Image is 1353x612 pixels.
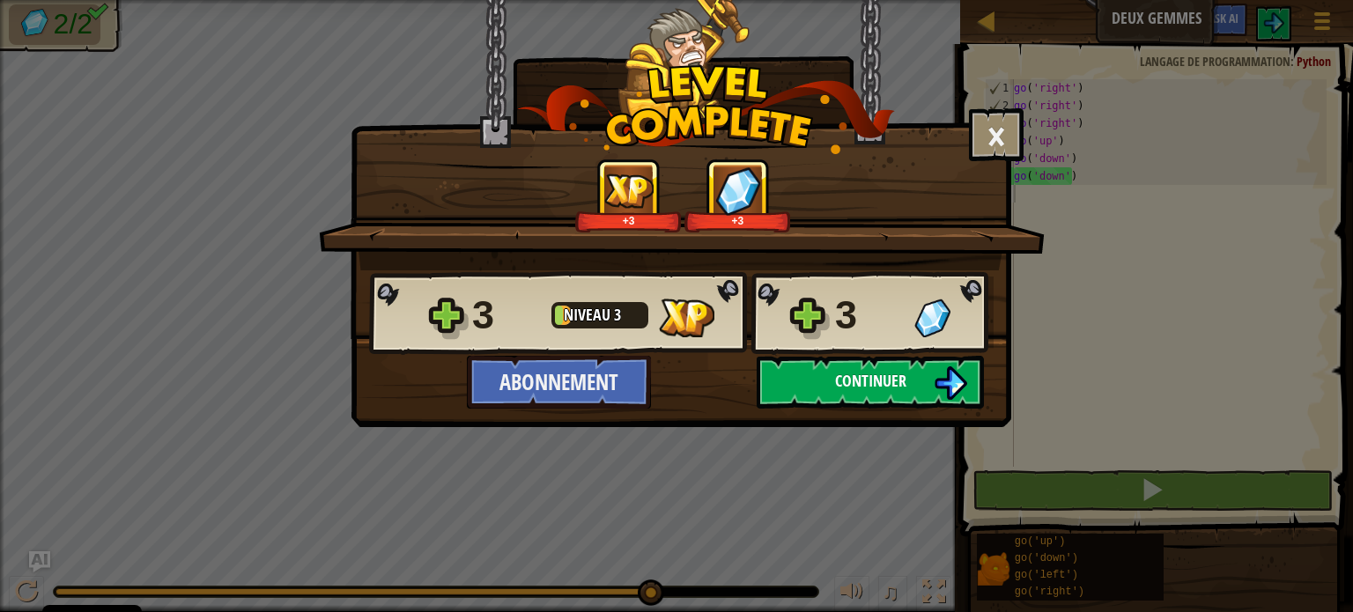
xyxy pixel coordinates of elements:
[579,214,678,227] div: +3
[659,299,714,337] img: XP gagnée
[467,356,651,409] button: Abonnement
[934,366,967,400] img: Continuer
[472,287,541,343] div: 3
[614,304,621,326] span: 3
[835,287,904,343] div: 3
[688,214,787,227] div: +3
[604,173,654,208] img: XP gagnée
[715,166,761,215] img: Gemmes gagnées
[517,65,895,154] img: level_complete.png
[969,108,1024,161] button: ×
[914,299,950,337] img: Gemmes gagnées
[835,370,906,392] span: Continuer
[757,356,984,409] button: Continuer
[564,304,614,326] span: Niveau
